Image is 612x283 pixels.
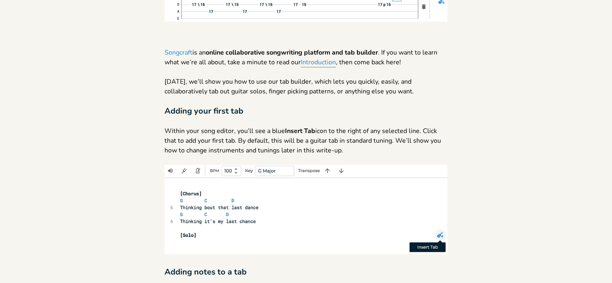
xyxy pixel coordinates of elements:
[285,127,315,135] strong: Insert Tab
[165,126,447,155] p: Within your song editor, you’ll see a blue icon to the right of any selected line. Click that to ...
[165,48,192,58] a: Songcraft
[165,77,447,96] p: [DATE], we’ll show you how to use our tab builder, which lets you quickly, easily, and collaborat...
[165,48,447,67] p: is an . If you want to learn what we’re all about, take a minute to read our , then come back here!
[165,267,447,277] h4: Adding notes to a tab
[165,106,447,116] h4: Adding your first tab
[206,48,378,57] strong: online collaborative songwriting platform and tab builder
[301,58,336,68] a: Introduction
